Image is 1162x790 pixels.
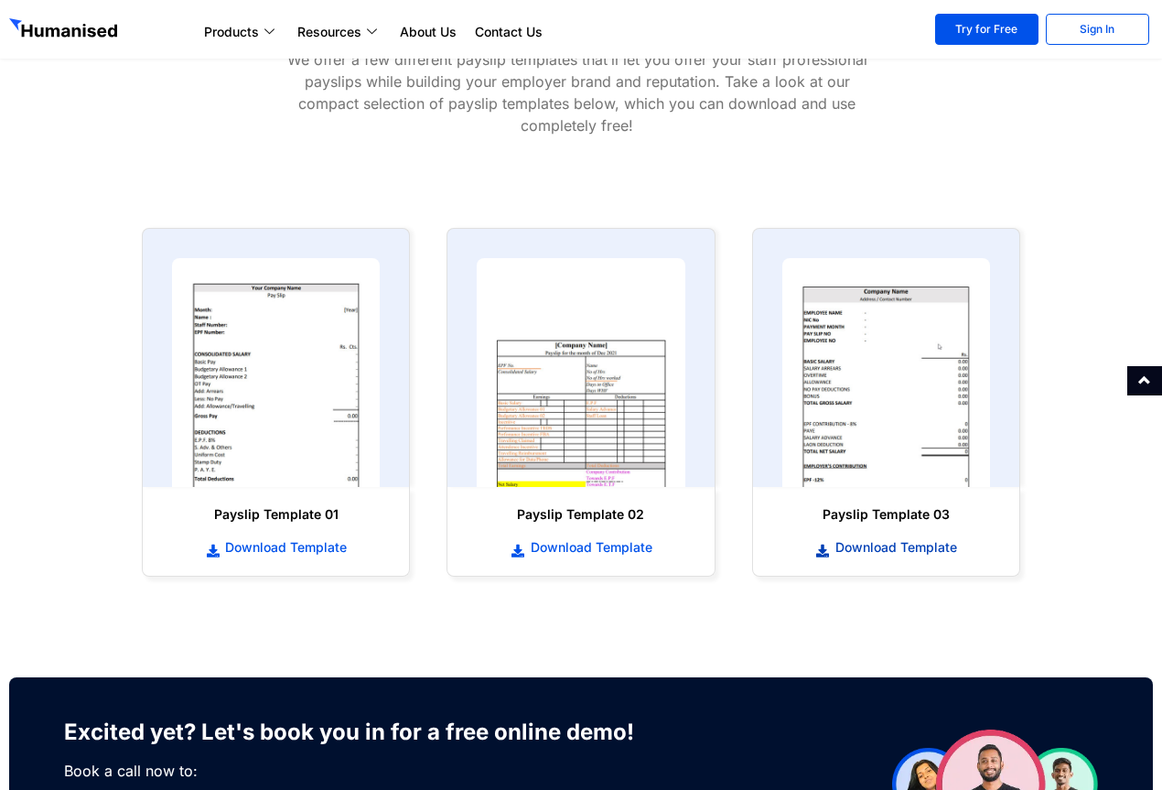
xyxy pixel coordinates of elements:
[466,21,552,43] a: Contact Us
[771,537,1001,557] a: Download Template
[466,537,695,557] a: Download Template
[161,505,391,524] h6: Payslip Template 01
[526,538,652,557] span: Download Template
[391,21,466,43] a: About Us
[64,714,663,751] h3: Excited yet? Let's book you in for a free online demo!
[771,505,1001,524] h6: Payslip Template 03
[161,537,391,557] a: Download Template
[9,18,121,42] img: GetHumanised Logo
[466,505,695,524] h6: Payslip Template 02
[288,21,391,43] a: Resources
[195,21,288,43] a: Products
[477,258,684,487] img: payslip template
[172,258,380,487] img: payslip template
[1046,14,1149,45] a: Sign In
[221,538,347,557] span: Download Template
[64,760,663,782] p: Book a call now to:
[831,538,957,557] span: Download Template
[782,258,990,487] img: payslip template
[935,14,1038,45] a: Try for Free
[275,49,879,136] p: We offer a few different payslip templates that’ll let you offer your staff professional payslips...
